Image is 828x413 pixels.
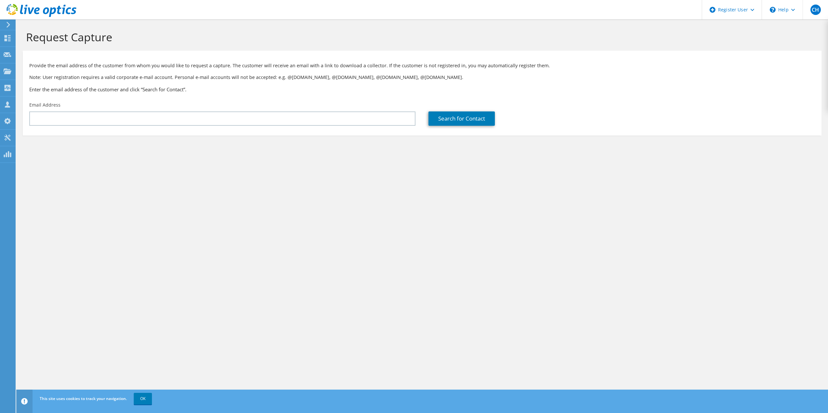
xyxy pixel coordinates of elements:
span: This site uses cookies to track your navigation. [40,396,127,401]
span: CH [810,5,821,15]
h1: Request Capture [26,30,815,44]
h3: Enter the email address of the customer and click “Search for Contact”. [29,86,815,93]
a: OK [134,393,152,405]
svg: \n [770,7,776,13]
label: Email Address [29,102,61,108]
p: Note: User registration requires a valid corporate e-mail account. Personal e-mail accounts will ... [29,74,815,81]
a: Search for Contact [428,111,495,126]
p: Provide the email address of the customer from whom you would like to request a capture. The cust... [29,62,815,69]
